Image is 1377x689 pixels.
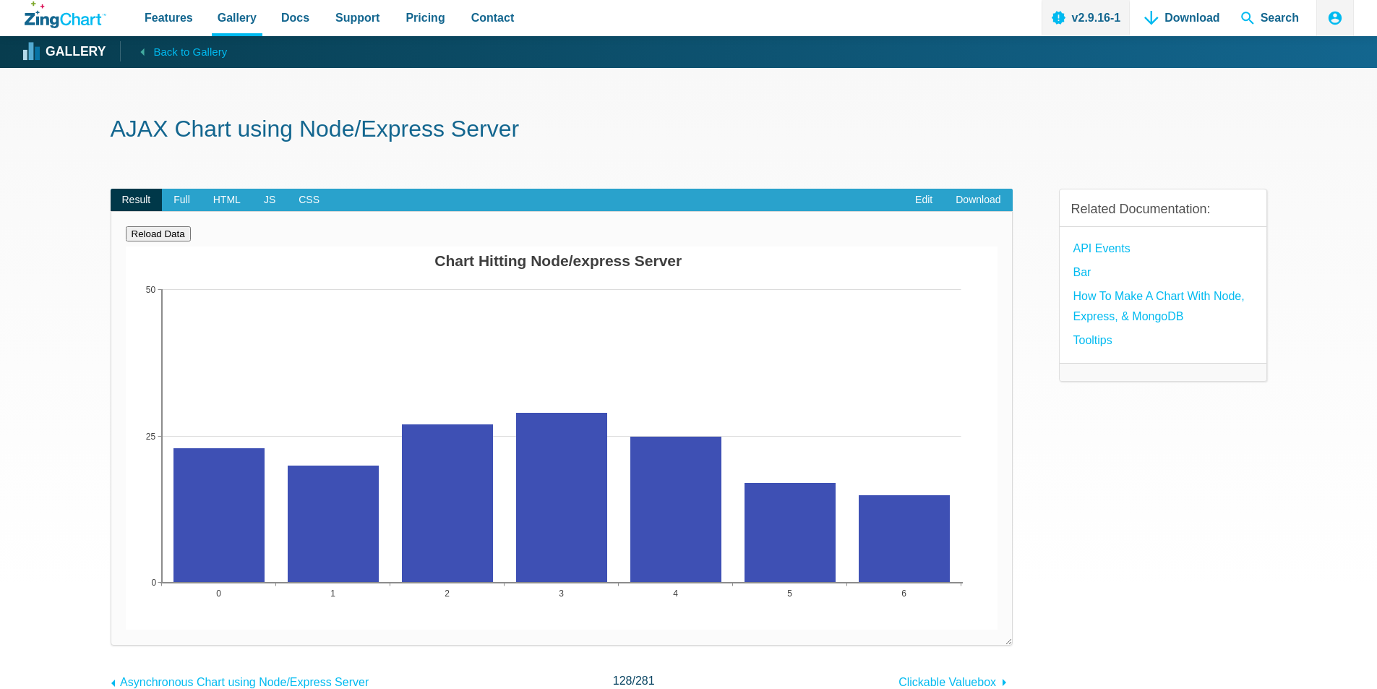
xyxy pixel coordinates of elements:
[25,41,106,63] a: Gallery
[120,676,369,688] span: Asynchronous Chart using Node/Express Server
[898,676,996,688] span: Clickable Valuebox
[287,189,331,212] span: CSS
[202,189,252,212] span: HTML
[252,189,287,212] span: JS
[111,189,163,212] span: Result
[1071,201,1255,218] h3: Related Documentation:
[406,8,445,27] span: Pricing
[153,43,227,61] span: Back to Gallery
[120,41,227,61] a: Back to Gallery
[46,46,106,59] strong: Gallery
[218,8,257,27] span: Gallery
[471,8,515,27] span: Contact
[1073,239,1131,258] a: API Events
[1073,262,1091,282] a: Bar
[126,226,191,241] button: Reload Data
[1073,286,1255,325] a: How To Make A Chart With Node, Express, & MongoDB
[335,8,379,27] span: Support
[635,675,655,687] span: 281
[111,114,1267,147] h1: AJAX Chart using Node/Express Server
[145,8,193,27] span: Features
[162,189,202,212] span: Full
[25,1,106,28] a: ZingChart Logo. Click to return to the homepage
[944,189,1012,212] a: Download
[1073,330,1112,350] a: Tooltips
[904,189,944,212] a: Edit
[281,8,309,27] span: Docs
[613,675,632,687] span: 128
